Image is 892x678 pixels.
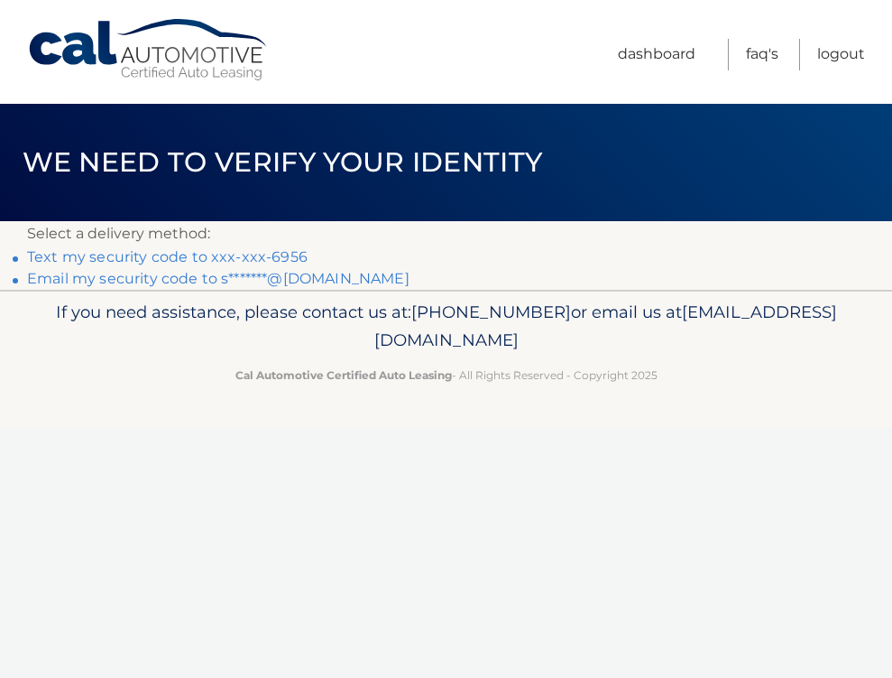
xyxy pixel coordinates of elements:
[618,39,695,70] a: Dashboard
[23,145,543,179] span: We need to verify your identity
[235,368,452,382] strong: Cal Automotive Certified Auto Leasing
[27,366,865,385] p: - All Rights Reserved - Copyright 2025
[411,302,571,322] span: [PHONE_NUMBER]
[27,270,409,287] a: Email my security code to s*******@[DOMAIN_NAME]
[27,298,865,356] p: If you need assistance, please contact us at: or email us at
[746,39,778,70] a: FAQ's
[817,39,865,70] a: Logout
[27,18,271,82] a: Cal Automotive
[27,221,865,246] p: Select a delivery method:
[27,248,308,265] a: Text my security code to xxx-xxx-6956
